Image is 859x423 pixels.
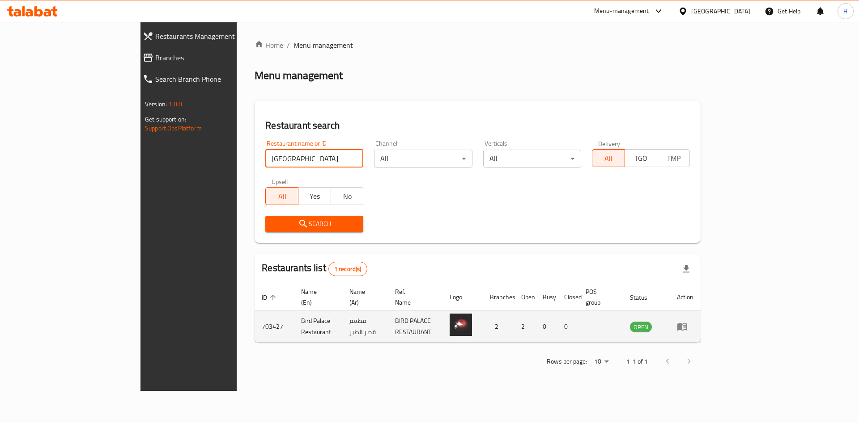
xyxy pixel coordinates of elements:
button: Search [265,216,363,232]
span: Branches [155,52,277,63]
span: Name (Ar) [349,286,377,308]
span: Version: [145,98,167,110]
label: Delivery [598,140,621,147]
span: Restaurants Management [155,31,277,42]
th: Branches [483,284,514,311]
a: Branches [136,47,284,68]
span: POS group [586,286,612,308]
td: مطعم قصر الطير [342,311,387,343]
span: No [335,190,360,203]
span: Status [630,292,659,303]
button: All [592,149,625,167]
th: Busy [536,284,557,311]
div: All [374,150,472,168]
a: Restaurants Management [136,25,284,47]
td: 0 [536,311,557,343]
button: All [265,187,298,205]
span: TMP [661,152,686,165]
span: Ref. Name [395,286,432,308]
p: 1-1 of 1 [626,356,648,367]
span: 1 record(s) [329,265,367,273]
th: Open [514,284,536,311]
button: TGO [625,149,658,167]
button: Yes [298,187,331,205]
th: Logo [442,284,483,311]
p: Rows per page: [547,356,587,367]
th: Action [670,284,701,311]
div: All [483,150,581,168]
span: Name (En) [301,286,332,308]
div: Rows per page: [591,355,612,369]
span: Menu management [293,40,353,50]
span: All [269,190,295,203]
span: Search Branch Phone [155,74,277,84]
div: Menu-management [594,6,649,17]
th: Closed [557,284,578,311]
img: Bird Palace Restaurant [450,314,472,336]
span: Yes [302,190,327,203]
label: Upsell [272,178,288,184]
div: [GEOGRAPHIC_DATA] [691,6,750,16]
input: Search for restaurant name or ID.. [265,150,363,168]
span: Search [272,218,356,230]
button: No [331,187,364,205]
span: 1.0.0 [168,98,182,110]
td: BIRD PALACE RESTAURANT [388,311,442,343]
span: Get support on: [145,113,186,125]
td: 2 [514,311,536,343]
td: Bird Palace Restaurant [294,311,342,343]
a: Search Branch Phone [136,68,284,90]
td: 0 [557,311,578,343]
nav: breadcrumb [255,40,701,50]
span: OPEN [630,322,652,332]
h2: Restaurant search [265,119,690,132]
h2: Restaurants list [262,261,367,276]
span: H [843,6,847,16]
span: All [596,152,621,165]
a: Support.OpsPlatform [145,122,202,134]
td: 2 [483,311,514,343]
h2: Menu management [255,68,343,83]
li: / [287,40,290,50]
span: TGO [629,152,654,165]
span: ID [262,292,279,303]
button: TMP [657,149,690,167]
table: enhanced table [255,284,701,343]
